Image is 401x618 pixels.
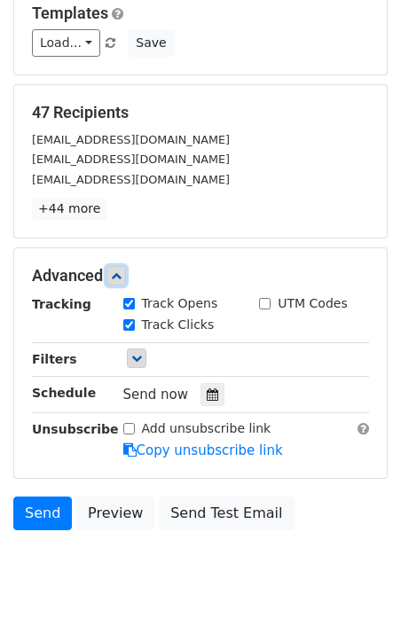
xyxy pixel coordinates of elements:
[32,352,77,366] strong: Filters
[32,29,100,57] a: Load...
[32,198,106,220] a: +44 more
[13,497,72,530] a: Send
[123,442,283,458] a: Copy unsubscribe link
[123,387,189,403] span: Send now
[159,497,294,530] a: Send Test Email
[32,133,230,146] small: [EMAIL_ADDRESS][DOMAIN_NAME]
[32,386,96,400] strong: Schedule
[32,4,108,22] a: Templates
[32,297,91,311] strong: Tracking
[128,29,174,57] button: Save
[32,422,119,436] strong: Unsubscribe
[142,419,271,438] label: Add unsubscribe link
[32,266,369,286] h5: Advanced
[142,294,218,313] label: Track Opens
[32,173,230,186] small: [EMAIL_ADDRESS][DOMAIN_NAME]
[278,294,347,313] label: UTM Codes
[142,316,215,334] label: Track Clicks
[32,103,369,122] h5: 47 Recipients
[76,497,154,530] a: Preview
[312,533,401,618] iframe: Chat Widget
[32,153,230,166] small: [EMAIL_ADDRESS][DOMAIN_NAME]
